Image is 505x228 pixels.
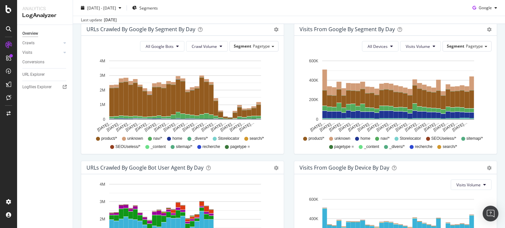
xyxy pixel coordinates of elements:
[130,3,160,13] button: Segments
[100,88,105,93] text: 2M
[139,5,158,10] span: Segments
[309,78,318,83] text: 400K
[100,199,105,204] text: 3M
[334,144,354,150] span: pagetype =
[487,27,492,32] div: gear
[316,117,318,122] text: 0
[193,136,208,141] span: _divers/*
[22,84,52,91] div: Logfiles Explorer
[151,144,166,150] span: _content
[22,30,38,37] div: Overview
[230,144,250,150] span: pagetype =
[389,144,405,150] span: _divers/*
[300,164,389,171] div: Visits From Google By Device By Day
[470,3,500,13] button: Google
[103,117,105,122] text: 0
[22,40,35,47] div: Crawls
[22,59,68,66] a: Conversions
[309,59,318,63] text: 600K
[250,136,264,141] span: search/*
[86,26,195,32] div: URLs Crawled by Google By Segment By Day
[466,43,483,49] span: Pagetype
[364,144,379,150] span: _content
[400,136,421,141] span: Storelocator
[487,166,492,170] div: gear
[22,71,45,78] div: URL Explorer
[153,136,162,141] span: nav/*
[115,144,140,150] span: SEOUseless/*
[100,182,105,187] text: 4M
[22,5,67,12] div: Analytics
[368,44,388,49] span: All Devices
[22,59,44,66] div: Conversions
[334,136,350,141] span: unknown
[203,144,220,150] span: recherche
[81,17,117,23] div: Last update
[309,197,318,202] text: 600K
[78,3,124,13] button: [DATE] - [DATE]
[380,136,389,141] span: nav/*
[400,41,441,52] button: Visits Volume
[300,57,489,133] svg: A chart.
[300,26,395,32] div: Visits from Google By Segment By Day
[253,43,270,49] span: Pagetype
[101,136,117,141] span: product/*
[443,144,457,150] span: search/*
[87,5,116,10] span: [DATE] - [DATE]
[146,44,174,49] span: All Google Bots
[479,5,492,10] span: Google
[415,144,432,150] span: recherche
[431,136,456,141] span: SEOUseless/*
[100,73,105,78] text: 3M
[362,41,398,52] button: All Devices
[172,136,182,141] span: home
[308,136,324,141] span: product/*
[86,57,276,133] svg: A chart.
[274,166,278,170] div: gear
[360,136,370,141] span: home
[176,144,192,150] span: sitemap/*
[140,41,184,52] button: All Google Bots
[456,182,481,188] span: Visits Volume
[22,12,67,19] div: LogAnalyzer
[467,136,483,141] span: sitemap/*
[192,44,217,49] span: Crawl Volume
[22,49,32,56] div: Visits
[22,49,61,56] a: Visits
[234,43,251,49] span: Segment
[22,71,68,78] a: URL Explorer
[406,44,430,49] span: Visits Volume
[100,102,105,107] text: 1M
[22,84,68,91] a: Logfiles Explorer
[104,17,117,23] div: [DATE]
[309,98,318,102] text: 200K
[483,206,498,221] div: Open Intercom Messenger
[100,59,105,63] text: 4M
[22,40,61,47] a: Crawls
[309,217,318,221] text: 400K
[451,179,492,190] button: Visits Volume
[86,164,204,171] div: URLs Crawled by Google bot User Agent By Day
[274,27,278,32] div: gear
[186,41,228,52] button: Crawl Volume
[447,43,464,49] span: Segment
[127,136,143,141] span: unknown
[218,136,239,141] span: Storelocator
[22,30,68,37] a: Overview
[100,217,105,221] text: 2M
